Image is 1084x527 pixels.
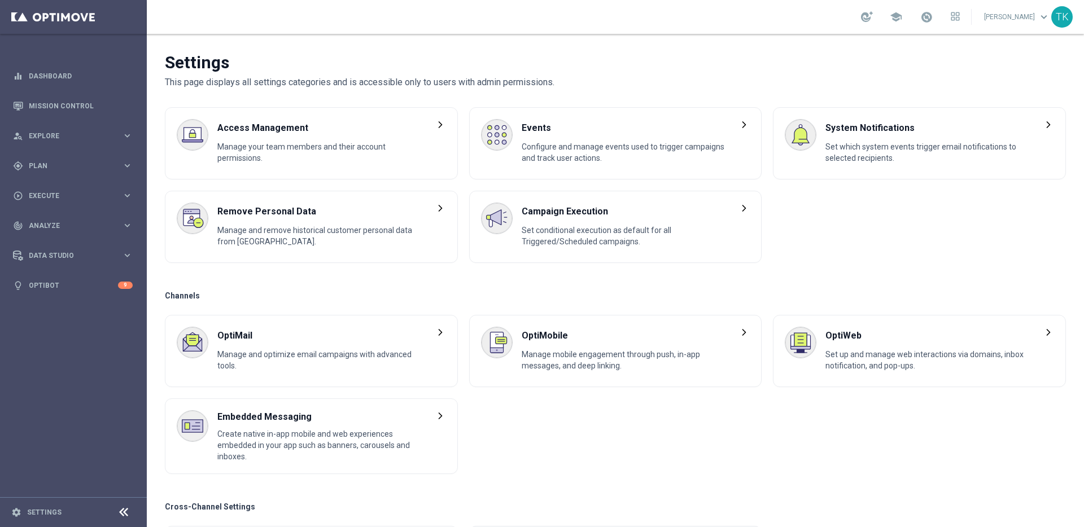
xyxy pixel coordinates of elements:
img: Avatar [482,327,512,358]
div: Execute [13,191,122,201]
span: Execute [29,192,122,199]
span: Set which system events trigger email notifications to selected recipients. [825,141,1029,168]
button: gps_fixed Plan keyboard_arrow_right [12,161,133,170]
span: Campaign Execution [522,203,725,220]
a: Mission Control [29,91,133,121]
div: Avatar OptiMail Manage and optimize email campaigns with advanced tools. icon [165,315,458,387]
span: System Notifications [825,119,1029,137]
i: gps_fixed [13,161,23,171]
i: equalizer [13,71,23,81]
span: OptiMail [217,327,421,344]
div: TK [1051,6,1073,28]
opti-icon: icon [738,119,750,130]
button: Data Studio keyboard_arrow_right [12,251,133,260]
img: Avatar [482,203,512,234]
i: keyboard_arrow_right [122,160,133,171]
div: Avatar System Notifications Set which system events trigger email notifications to selected recip... [773,107,1066,179]
span: Configure and manage events used to trigger campaigns and track user actions. [522,141,725,168]
div: Avatar Remove Personal Data Manage and remove historical customer personal data from [GEOGRAPHIC_... [165,191,458,263]
div: Avatar Access Management Manage your team members and their account permissions. icon [165,107,458,179]
div: Explore [13,131,122,141]
span: Access Management [217,119,421,137]
span: Set up and manage web interactions via domains, inbox notification, and pop-ups. [825,349,1029,375]
img: Avatar [785,327,816,358]
span: school [890,11,902,23]
div: Avatar Campaign Execution Set conditional execution as default for all Triggered/Scheduled campai... [469,191,762,263]
i: settings [11,507,21,517]
span: OptiWeb [825,327,1029,344]
i: keyboard_arrow_right [122,250,133,261]
div: Plan [13,161,122,171]
span: Create native in-app mobile and web experiences embedded in your app such as banners, carousels a... [217,428,421,462]
span: Set conditional execution as default for all Triggered/Scheduled campaigns. [522,225,725,251]
button: track_changes Analyze keyboard_arrow_right [12,221,133,230]
a: Dashboard [29,61,133,91]
i: keyboard_arrow_right [122,220,133,231]
div: Mission Control [13,91,133,121]
img: Avatar [177,411,208,441]
span: Embedded Messaging [217,410,421,424]
span: OptiMobile [522,327,725,344]
span: Manage and remove historical customer personal data from [GEOGRAPHIC_DATA]. [217,225,421,251]
span: keyboard_arrow_down [1038,11,1050,23]
i: play_circle_outline [13,191,23,201]
div: Avatar OptiWeb Set up and manage web interactions via domains, inbox notification, and pop-ups. icon [773,315,1066,387]
span: Manage mobile engagement through push, in-app messages, and deep linking. [522,349,725,375]
opti-icon: icon [435,327,446,338]
div: Avatar Events Configure and manage events used to trigger campaigns and track user actions. icon [469,107,762,179]
span: Remove Personal Data [217,203,421,220]
img: Avatar [177,203,208,234]
span: Cross-Channel Settings [165,502,255,511]
img: Avatar [482,120,512,150]
a: Optibot [29,270,118,300]
h1: Settings [165,52,229,73]
opti-icon: icon [738,327,750,338]
i: keyboard_arrow_right [122,190,133,201]
button: person_search Explore keyboard_arrow_right [12,131,133,140]
opti-icon: icon [1043,327,1054,338]
div: 9 [118,282,133,289]
div: Analyze [13,221,122,231]
opti-icon: icon [435,410,446,421]
button: play_circle_outline Execute keyboard_arrow_right [12,191,133,200]
div: Dashboard [13,61,133,91]
span: Manage your team members and their account permissions. [217,141,421,168]
opti-icon: icon [1043,119,1054,130]
div: Avatar Embedded Messaging Create native in-app mobile and web experiences embedded in your app su... [165,398,458,474]
button: Mission Control [12,102,133,111]
div: Data Studio [13,251,122,261]
div: Avatar OptiMobile Manage mobile engagement through push, in-app messages, and deep linking. icon [469,315,762,387]
span: Analyze [29,222,122,229]
span: Explore [29,133,122,139]
button: lightbulb Optibot 9 [12,281,133,290]
opti-icon: icon [435,203,446,214]
opti-icon: icon [435,119,446,130]
img: Avatar [785,120,816,150]
button: equalizer Dashboard [12,72,133,81]
div: This page displays all settings categories and is accessible only to users with admin permissions. [165,76,554,89]
span: Plan [29,163,122,169]
span: Events [522,119,725,137]
i: keyboard_arrow_right [122,130,133,141]
a: [PERSON_NAME]keyboard_arrow_down [983,8,1051,25]
div: Optibot [13,270,133,300]
opti-icon: icon [738,203,750,214]
img: Avatar [177,120,208,150]
span: Data Studio [29,252,122,259]
a: Settings [27,509,62,516]
i: track_changes [13,221,23,231]
i: person_search [13,131,23,141]
span: Manage and optimize email campaigns with advanced tools. [217,349,421,375]
i: lightbulb [13,280,23,291]
span: Channels [165,291,200,300]
img: Avatar [177,327,208,358]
